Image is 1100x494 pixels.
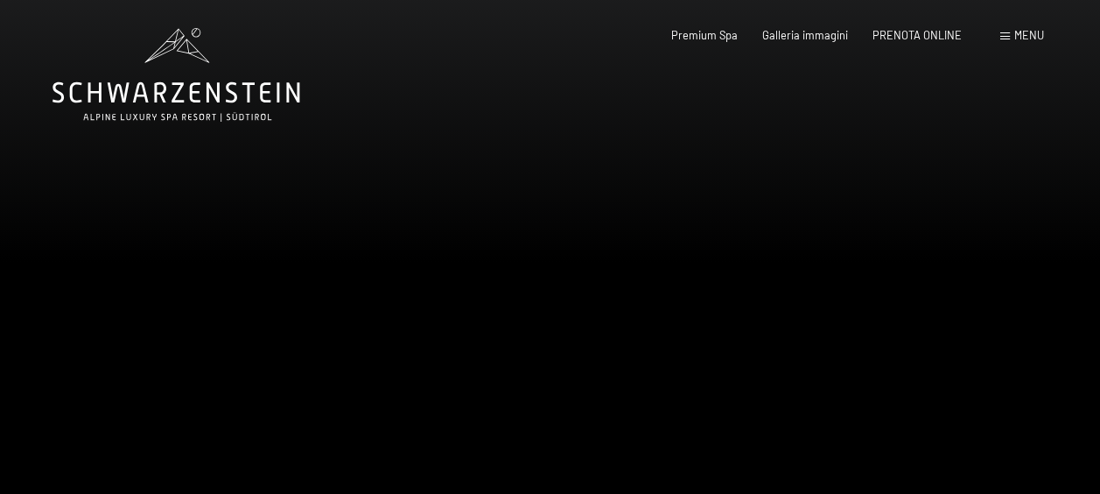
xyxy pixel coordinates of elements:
[1014,28,1044,42] span: Menu
[872,28,962,42] a: PRENOTA ONLINE
[671,28,738,42] a: Premium Spa
[762,28,848,42] a: Galleria immagini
